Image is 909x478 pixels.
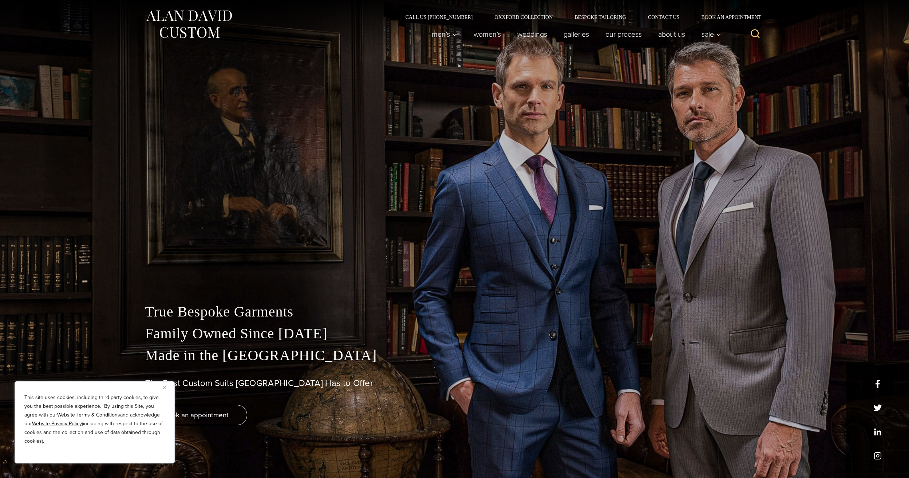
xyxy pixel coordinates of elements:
a: Contact Us [637,15,691,20]
span: book an appointment [164,410,229,420]
a: Oxxford Collection [483,15,564,20]
a: book an appointment [145,405,247,425]
a: Women’s [465,27,509,41]
button: Close [163,383,171,392]
nav: Secondary Navigation [395,15,764,20]
p: True Bespoke Garments Family Owned Since [DATE] Made in the [GEOGRAPHIC_DATA] [145,301,764,366]
a: instagram [874,452,882,460]
a: facebook [874,380,882,388]
a: Call Us [PHONE_NUMBER] [395,15,484,20]
a: x/twitter [874,404,882,412]
a: weddings [509,27,555,41]
button: View Search Form [747,25,764,43]
a: Book an Appointment [690,15,764,20]
a: Our Process [597,27,650,41]
a: Website Privacy Policy [32,420,82,427]
img: Close [163,386,166,389]
span: Sale [701,31,721,38]
p: This site uses cookies, including third party cookies, to give you the best possible experience. ... [24,393,165,446]
img: Alan David Custom [145,8,233,40]
a: linkedin [874,428,882,436]
h1: The Best Custom Suits [GEOGRAPHIC_DATA] Has to Offer [145,378,764,389]
a: Website Terms & Conditions [57,411,120,419]
a: Galleries [555,27,597,41]
nav: Primary Navigation [423,27,725,41]
a: About Us [650,27,693,41]
a: Bespoke Tailoring [564,15,637,20]
span: Men’s [432,31,457,38]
